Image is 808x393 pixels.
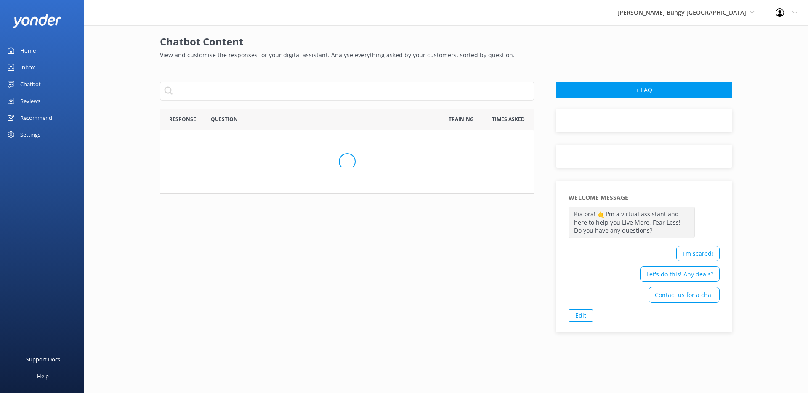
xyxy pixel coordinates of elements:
[20,126,40,143] div: Settings
[160,34,732,50] h2: Chatbot Content
[37,368,49,385] div: Help
[649,287,720,303] div: Contact us for a chat
[211,115,238,123] span: Question
[20,42,36,59] div: Home
[676,246,720,261] div: I'm scared!
[160,50,732,60] p: View and customise the responses for your digital assistant. Analyse everything asked by your cus...
[569,207,695,238] p: Kia ora! 🤙 I'm a virtual assistant and here to help you Live More, Fear Less! Do you have any que...
[20,109,52,126] div: Recommend
[569,309,593,322] a: Edit
[169,115,196,123] span: Response
[13,14,61,28] img: yonder-white-logo.png
[26,351,60,368] div: Support Docs
[492,115,525,123] span: Times Asked
[640,266,720,282] div: Let's do this! Any deals?
[569,193,628,202] h5: Welcome Message
[449,115,474,123] span: Training
[556,82,732,98] button: + FAQ
[160,130,534,193] div: grid
[20,93,40,109] div: Reviews
[617,8,746,16] span: [PERSON_NAME] Bungy [GEOGRAPHIC_DATA]
[20,59,35,76] div: Inbox
[20,76,41,93] div: Chatbot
